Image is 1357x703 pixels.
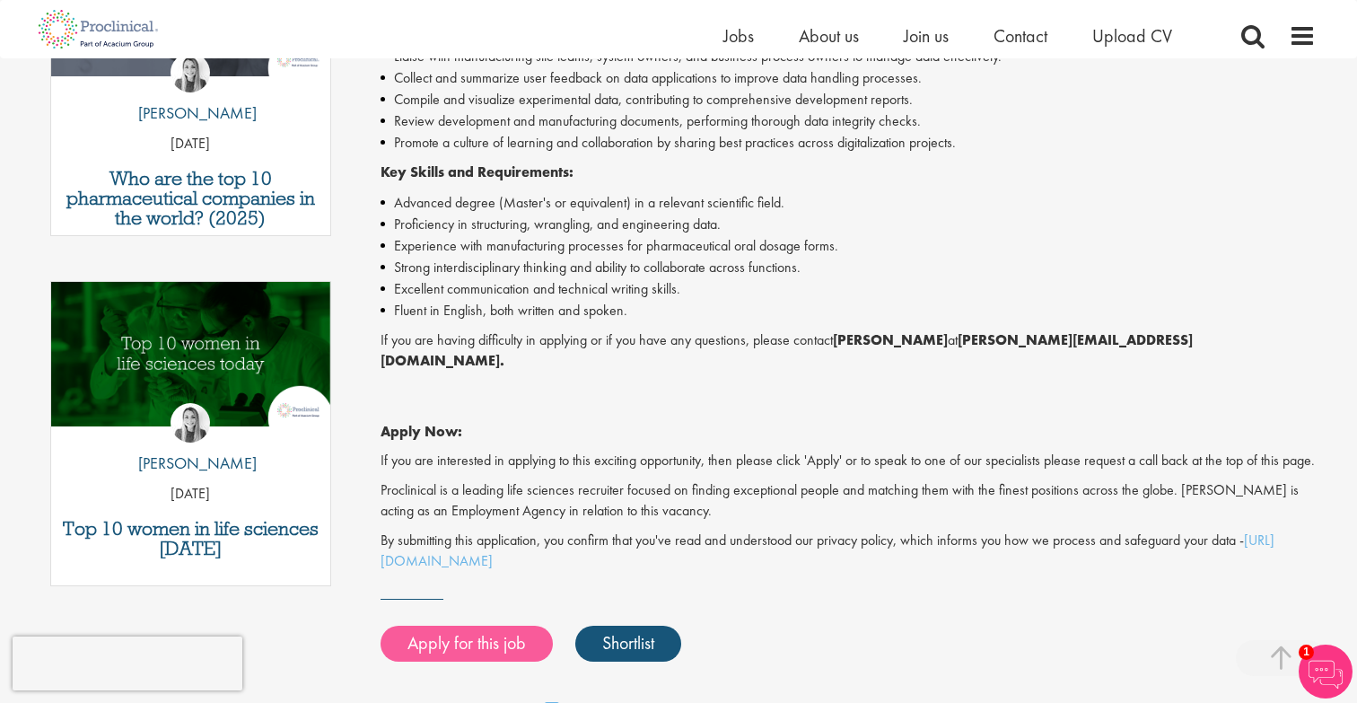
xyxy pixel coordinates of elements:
[381,451,1317,471] p: If you are interested in applying to this exciting opportunity, then please click 'Apply' or to s...
[381,89,1317,110] li: Compile and visualize experimental data, contributing to comprehensive development reports.
[575,626,681,662] a: Shortlist
[381,192,1317,214] li: Advanced degree (Master's or equivalent) in a relevant scientific field.
[381,531,1317,572] p: By submitting this application, you confirm that you've read and understood our privacy policy, w...
[125,452,257,475] p: [PERSON_NAME]
[51,282,330,426] img: Top 10 women in life sciences today
[125,53,257,134] a: Hannah Burke [PERSON_NAME]
[381,67,1317,89] li: Collect and summarize user feedback on data applications to improve data handling processes.
[381,235,1317,257] li: Experience with manufacturing processes for pharmaceutical oral dosage forms.
[381,214,1317,235] li: Proficiency in structuring, wrangling, and engineering data.
[60,169,321,228] a: Who are the top 10 pharmaceutical companies in the world? (2025)
[51,484,330,505] p: [DATE]
[381,163,573,181] strong: Key Skills and Requirements:
[381,132,1317,154] li: Promote a culture of learning and collaboration by sharing best practices across digitalization p...
[994,24,1047,48] a: Contact
[381,278,1317,300] li: Excellent communication and technical writing skills.
[1299,645,1353,699] img: Chatbot
[1092,24,1172,48] a: Upload CV
[833,330,948,349] strong: [PERSON_NAME]
[381,480,1317,522] p: Proclinical is a leading life sciences recruiter focused on finding exceptional people and matchi...
[381,300,1317,321] li: Fluent in English, both written and spoken.
[381,110,1317,132] li: Review development and manufacturing documents, performing thorough data integrity checks.
[171,403,210,443] img: Hannah Burke
[51,282,330,441] a: Link to a post
[171,53,210,92] img: Hannah Burke
[125,101,257,125] p: [PERSON_NAME]
[125,403,257,484] a: Hannah Burke [PERSON_NAME]
[381,257,1317,278] li: Strong interdisciplinary thinking and ability to collaborate across functions.
[51,134,330,154] p: [DATE]
[1299,645,1314,660] span: 1
[799,24,859,48] a: About us
[381,531,1274,570] a: [URL][DOMAIN_NAME]
[381,330,1317,372] p: If you are having difficulty in applying or if you have any questions, please contact at
[13,637,242,690] iframe: reCAPTCHA
[381,330,1193,370] strong: [PERSON_NAME][EMAIL_ADDRESS][DOMAIN_NAME].
[381,626,553,662] a: Apply for this job
[381,422,462,441] strong: Apply Now:
[60,519,321,558] a: Top 10 women in life sciences [DATE]
[904,24,949,48] a: Join us
[723,24,754,48] a: Jobs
